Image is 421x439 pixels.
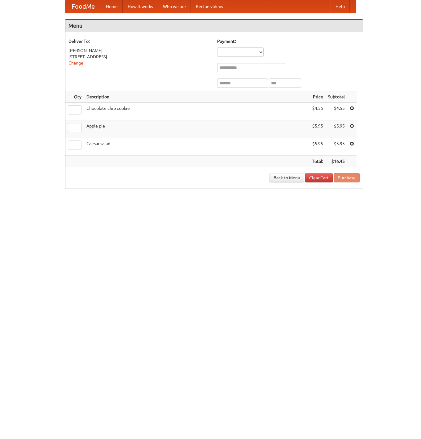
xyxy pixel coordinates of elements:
[68,47,211,54] div: [PERSON_NAME]
[123,0,158,13] a: How it works
[65,20,363,32] h4: Menu
[158,0,191,13] a: Who we are
[68,38,211,44] h5: Deliver To:
[326,156,347,167] th: $16.45
[65,0,101,13] a: FoodMe
[191,0,228,13] a: Recipe videos
[309,103,326,120] td: $4.55
[68,54,211,60] div: [STREET_ADDRESS]
[101,0,123,13] a: Home
[331,0,350,13] a: Help
[84,91,309,103] th: Description
[84,103,309,120] td: Chocolate chip cookie
[65,91,84,103] th: Qty
[326,120,347,138] td: $5.95
[68,60,83,65] a: Change
[270,173,304,182] a: Back to Menu
[309,156,326,167] th: Total:
[326,138,347,156] td: $5.95
[309,91,326,103] th: Price
[84,138,309,156] td: Caesar salad
[309,120,326,138] td: $5.95
[217,38,360,44] h5: Payment:
[326,91,347,103] th: Subtotal
[305,173,333,182] a: Clear Cart
[334,173,360,182] button: Purchase
[309,138,326,156] td: $5.95
[326,103,347,120] td: $4.55
[84,120,309,138] td: Apple pie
